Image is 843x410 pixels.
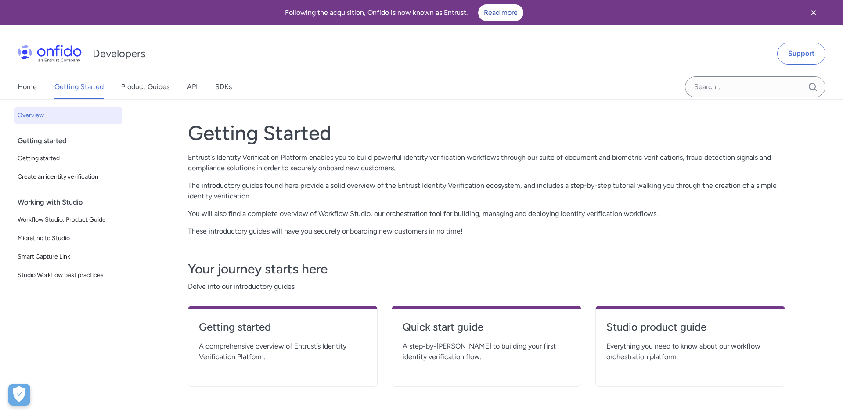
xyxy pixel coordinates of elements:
[188,180,785,201] p: The introductory guides found here provide a solid overview of the Entrust Identity Verification ...
[11,4,797,21] div: Following the acquisition, Onfido is now known as Entrust.
[777,43,825,65] a: Support
[606,320,774,334] h4: Studio product guide
[606,341,774,362] span: Everything you need to know about our workflow orchestration platform.
[797,2,830,24] button: Close banner
[403,320,570,341] a: Quick start guide
[14,107,122,124] a: Overview
[18,252,119,262] span: Smart Capture Link
[188,281,785,292] span: Delve into our introductory guides
[685,76,825,97] input: Onfido search input field
[478,4,523,21] a: Read more
[14,211,122,229] a: Workflow Studio: Product Guide
[18,110,119,121] span: Overview
[199,320,367,334] h4: Getting started
[187,75,198,99] a: API
[188,152,785,173] p: Entrust's Identity Verification Platform enables you to build powerful identity verification work...
[188,121,785,145] h1: Getting Started
[18,270,119,281] span: Studio Workflow best practices
[403,320,570,334] h4: Quick start guide
[403,341,570,362] span: A step-by-[PERSON_NAME] to building your first identity verification flow.
[121,75,169,99] a: Product Guides
[606,320,774,341] a: Studio product guide
[93,47,145,61] h1: Developers
[18,45,82,62] img: Onfido Logo
[14,168,122,186] a: Create an identity verification
[188,226,785,237] p: These introductory guides will have you securely onboarding new customers in no time!
[18,132,126,150] div: Getting started
[199,341,367,362] span: A comprehensive overview of Entrust’s Identity Verification Platform.
[188,260,785,278] h3: Your journey starts here
[808,7,819,18] svg: Close banner
[14,150,122,167] a: Getting started
[215,75,232,99] a: SDKs
[14,266,122,284] a: Studio Workflow best practices
[14,230,122,247] a: Migrating to Studio
[54,75,104,99] a: Getting Started
[199,320,367,341] a: Getting started
[18,233,119,244] span: Migrating to Studio
[18,172,119,182] span: Create an identity verification
[18,194,126,211] div: Working with Studio
[8,384,30,406] div: Cookie Preferences
[18,215,119,225] span: Workflow Studio: Product Guide
[18,75,37,99] a: Home
[14,248,122,266] a: Smart Capture Link
[8,384,30,406] button: Open Preferences
[188,209,785,219] p: You will also find a complete overview of Workflow Studio, our orchestration tool for building, m...
[18,153,119,164] span: Getting started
